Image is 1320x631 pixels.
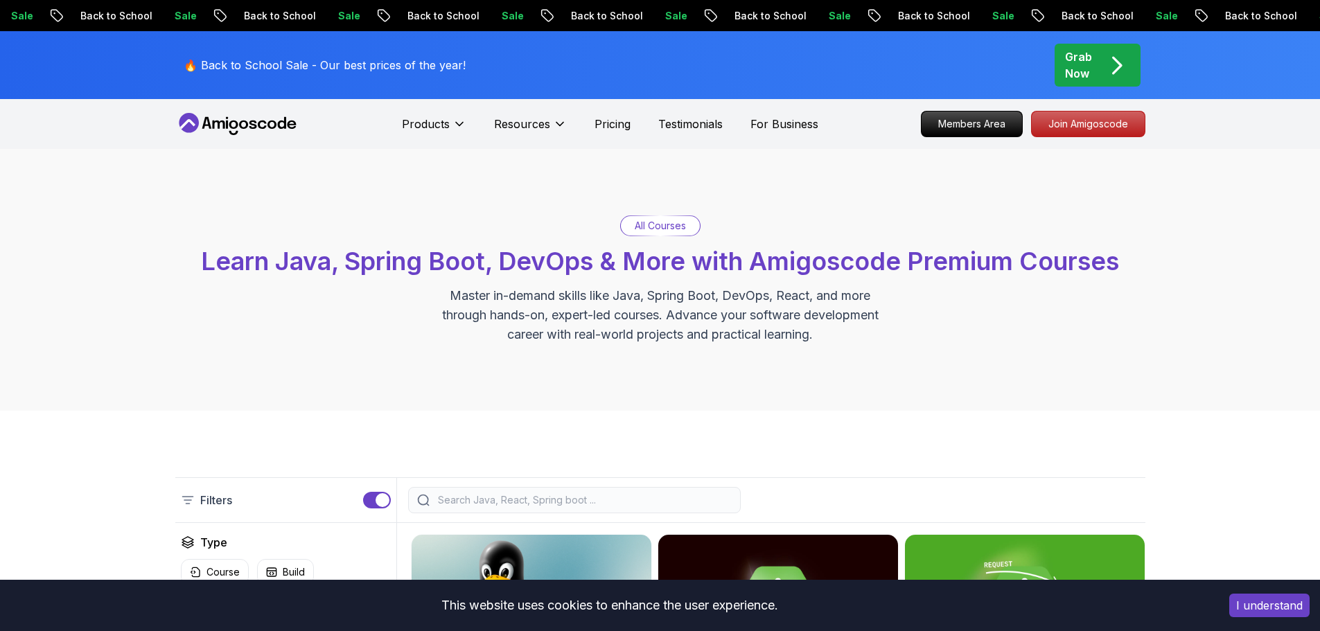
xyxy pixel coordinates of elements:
[750,116,818,132] a: For Business
[1229,594,1310,617] button: Accept cookies
[1032,112,1145,136] p: Join Amigoscode
[719,9,813,23] p: Back to School
[883,9,977,23] p: Back to School
[494,116,550,132] p: Resources
[556,9,650,23] p: Back to School
[206,565,240,579] p: Course
[428,286,893,344] p: Master in-demand skills like Java, Spring Boot, DevOps, React, and more through hands-on, expert-...
[658,116,723,132] a: Testimonials
[10,590,1208,621] div: This website uses cookies to enhance the user experience.
[435,493,732,507] input: Search Java, React, Spring boot ...
[201,246,1119,276] span: Learn Java, Spring Boot, DevOps & More with Amigoscode Premium Courses
[159,9,204,23] p: Sale
[1031,111,1145,137] a: Join Amigoscode
[595,116,631,132] a: Pricing
[392,9,486,23] p: Back to School
[181,559,249,585] button: Course
[1065,48,1092,82] p: Grab Now
[402,116,450,132] p: Products
[257,559,314,585] button: Build
[229,9,323,23] p: Back to School
[813,9,858,23] p: Sale
[494,116,567,143] button: Resources
[200,492,232,508] p: Filters
[1046,9,1141,23] p: Back to School
[650,9,694,23] p: Sale
[1141,9,1185,23] p: Sale
[922,112,1022,136] p: Members Area
[635,219,686,233] p: All Courses
[65,9,159,23] p: Back to School
[184,57,466,73] p: 🔥 Back to School Sale - Our best prices of the year!
[402,116,466,143] button: Products
[283,565,305,579] p: Build
[486,9,531,23] p: Sale
[977,9,1021,23] p: Sale
[1210,9,1304,23] p: Back to School
[323,9,367,23] p: Sale
[200,534,227,551] h2: Type
[921,111,1023,137] a: Members Area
